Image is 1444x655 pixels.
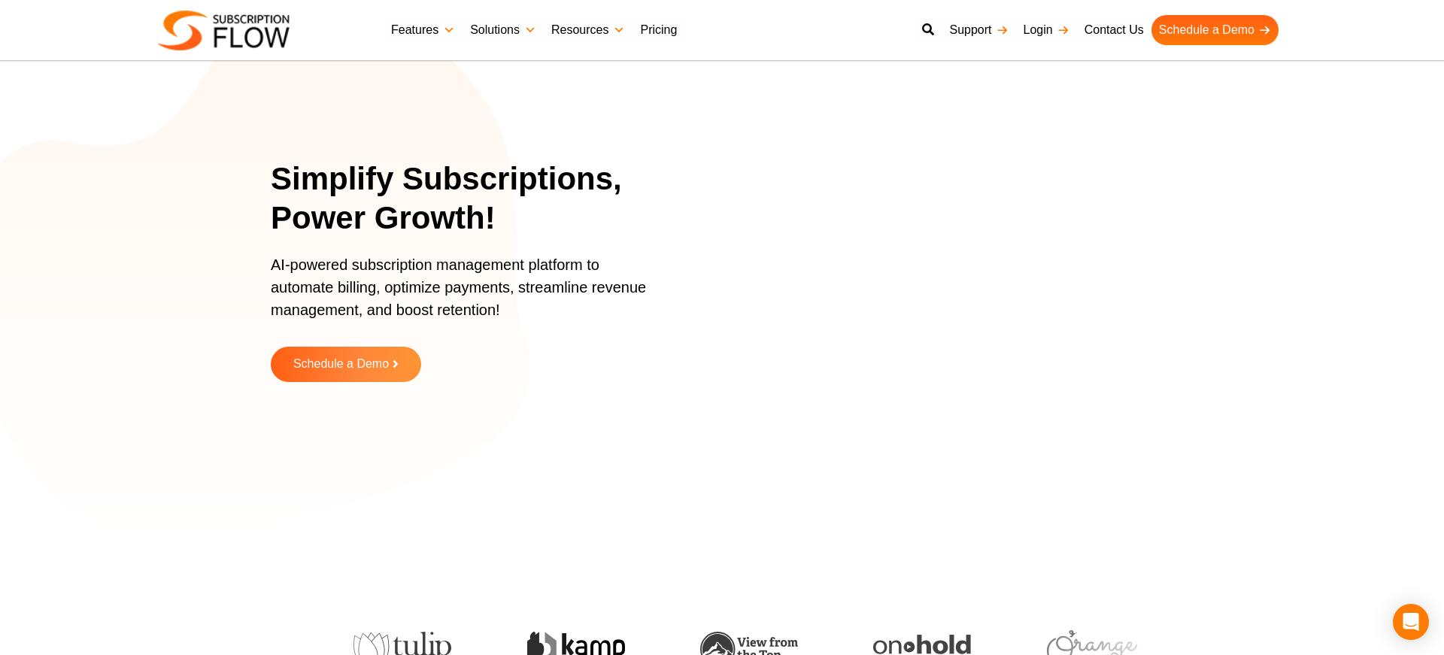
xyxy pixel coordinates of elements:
a: Support [942,15,1015,45]
span: Schedule a Demo [293,358,389,371]
a: Solutions [463,15,544,45]
div: Open Intercom Messenger [1393,604,1429,640]
a: Pricing [633,15,684,45]
a: Schedule a Demo [1151,15,1279,45]
a: Schedule a Demo [271,347,421,382]
h1: Simplify Subscriptions, Power Growth! [271,159,681,238]
p: AI-powered subscription management platform to automate billing, optimize payments, streamline re... [271,253,662,336]
a: Resources [544,15,633,45]
a: Features [384,15,463,45]
img: Subscriptionflow [158,11,290,50]
a: Contact Us [1077,15,1151,45]
a: Login [1016,15,1077,45]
